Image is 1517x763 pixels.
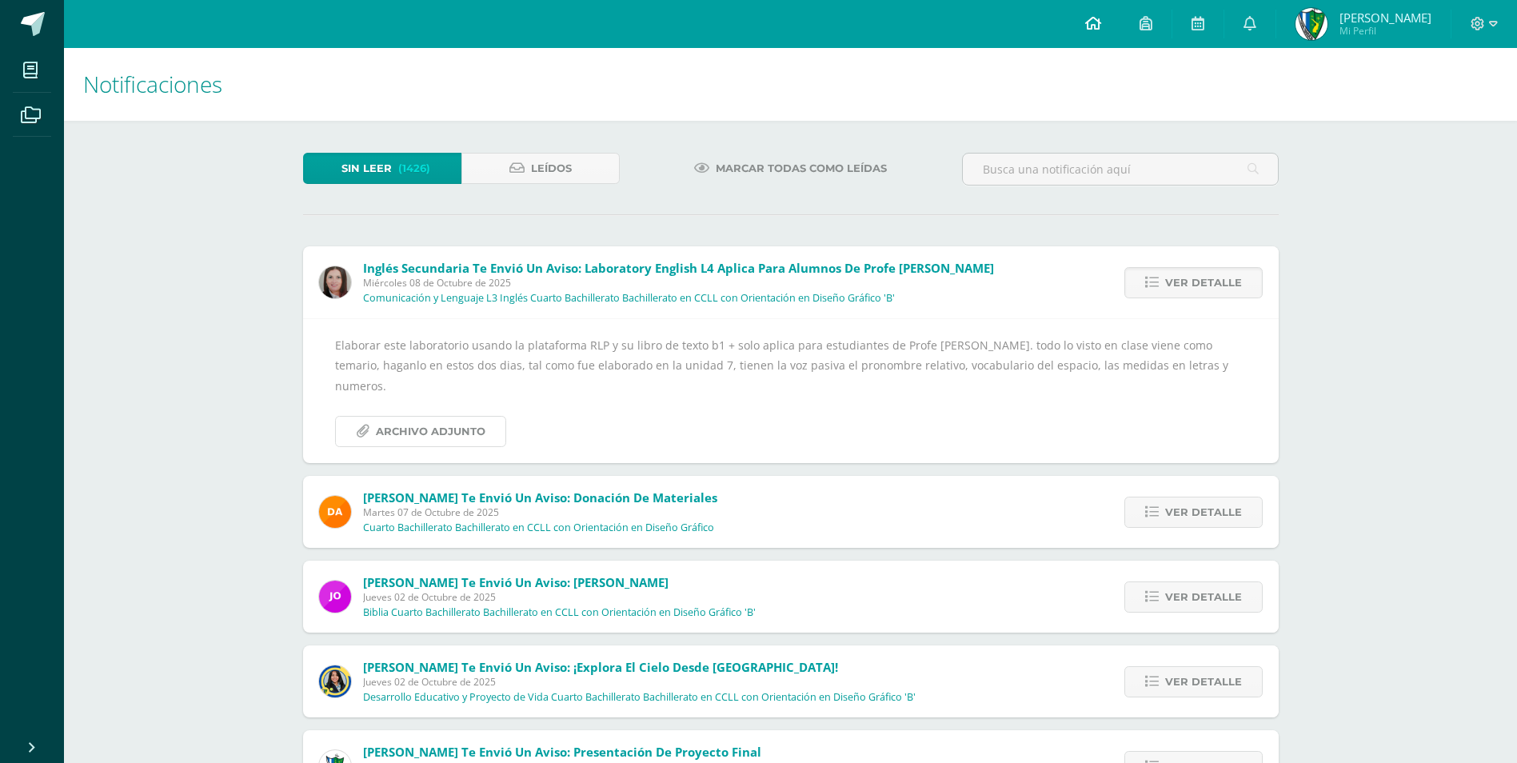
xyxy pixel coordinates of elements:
p: Cuarto Bachillerato Bachillerato en CCLL con Orientación en Diseño Gráfico [363,521,714,534]
img: 6614adf7432e56e5c9e182f11abb21f1.png [319,581,351,613]
span: [PERSON_NAME] te envió un aviso: [PERSON_NAME] [363,574,669,590]
a: Archivo Adjunto [335,416,506,447]
span: [PERSON_NAME] te envió un aviso: Presentación de Proyecto Final [363,744,761,760]
span: Ver detalle [1165,582,1242,612]
div: Elaborar este laboratorio usando la plataforma RLP y su libro de texto b1 + solo aplica para estu... [335,335,1247,447]
span: [PERSON_NAME] [1339,10,1431,26]
span: Jueves 02 de Octubre de 2025 [363,590,756,604]
img: 84e12c30491292636b3a96400ff7cef8.png [1295,8,1327,40]
span: Leídos [531,154,572,183]
span: Inglés Secundaria te envió un aviso: Laboratory English L4 Aplica para alumnos de profe [PERSON_N... [363,260,994,276]
span: (1426) [398,154,430,183]
span: [PERSON_NAME] te envió un aviso: Donación de Materiales [363,489,717,505]
p: Comunicación y Lenguaje L3 Inglés Cuarto Bachillerato Bachillerato en CCLL con Orientación en Dis... [363,292,895,305]
img: 9385da7c0ece523bc67fca2554c96817.png [319,665,351,697]
span: Ver detalle [1165,667,1242,697]
span: [PERSON_NAME] te envió un aviso: ¡Explora el Cielo desde [GEOGRAPHIC_DATA]! [363,659,838,675]
a: Marcar todas como leídas [674,153,907,184]
p: Desarrollo Educativo y Proyecto de Vida Cuarto Bachillerato Bachillerato en CCLL con Orientación ... [363,691,916,704]
a: Sin leer(1426) [303,153,461,184]
span: Sin leer [341,154,392,183]
span: Archivo Adjunto [376,417,485,446]
span: Miércoles 08 de Octubre de 2025 [363,276,994,290]
a: Leídos [461,153,620,184]
span: Mi Perfil [1339,24,1431,38]
span: Martes 07 de Octubre de 2025 [363,505,717,519]
p: Biblia Cuarto Bachillerato Bachillerato en CCLL con Orientación en Diseño Gráfico 'B' [363,606,756,619]
span: Marcar todas como leídas [716,154,887,183]
span: Jueves 02 de Octubre de 2025 [363,675,916,689]
span: Ver detalle [1165,497,1242,527]
span: Notificaciones [83,69,222,99]
img: f9d34ca01e392badc01b6cd8c48cabbd.png [319,496,351,528]
input: Busca una notificación aquí [963,154,1278,185]
span: Ver detalle [1165,268,1242,298]
img: 8af0450cf43d44e38c4a1497329761f3.png [319,266,351,298]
